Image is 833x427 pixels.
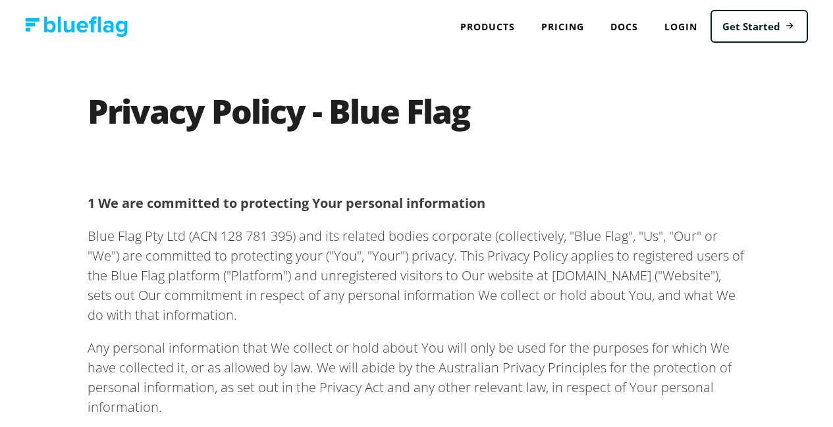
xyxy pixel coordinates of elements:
a: Login to Blue Flag application [651,13,711,40]
p: Blue Flag Pty Ltd (ACN 128 781 395) and its related bodies corporate (collectively, "Blue Flag", ... [88,226,746,325]
a: Docs [597,13,651,40]
a: Pricing [528,13,597,40]
b: 1 We are committed to protecting Your personal information [88,194,485,212]
img: Blue Flag logo [25,16,128,37]
div: Products [447,13,528,40]
a: Get Started [711,10,808,43]
p: Any personal information that We collect or hold about You will only be used for the purposes for... [88,338,746,417]
h1: Privacy Policy - Blue Flag [88,95,746,147]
